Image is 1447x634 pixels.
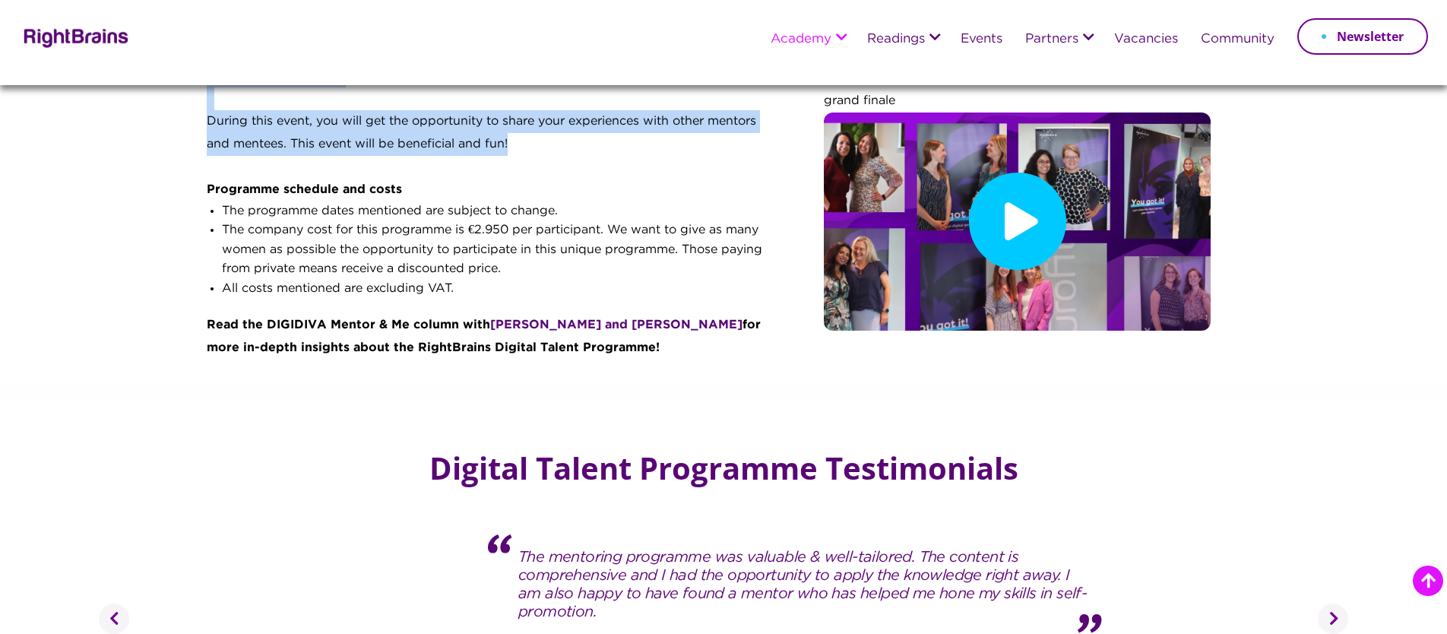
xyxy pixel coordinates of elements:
[1025,33,1078,46] a: Partners
[490,319,742,331] a: [PERSON_NAME] and [PERSON_NAME]
[207,110,772,156] div: During this event, you will get the opportunity to share your experiences with other mentors and ...
[771,33,831,46] a: Academy
[222,220,772,279] div: The company cost for this programme is €2.950 per participant. We want to give as many women as p...
[429,448,1018,489] h2: Digital Talent Programme Testimonials
[207,319,761,353] strong: Read the DIGIDIVA Mentor & Me column with for more in-depth insights about the RightBrains Digita...
[1114,33,1178,46] a: Vacancies
[1297,18,1428,55] a: Newsletter
[867,33,925,46] a: Readings
[961,33,1002,46] a: Events
[518,547,1096,620] p: The mentoring programme was valuable & well-tailored. The content is comprehensive and I had the ...
[1201,33,1274,46] a: Community
[1318,604,1348,634] button: Next
[19,26,129,48] img: Rightbrains
[99,604,129,634] button: Previous
[222,279,772,299] div: All costs mentioned are excluding VAT.
[207,184,402,195] strong: Programme schedule and costs
[222,201,772,221] div: The programme dates mentioned are subject to change.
